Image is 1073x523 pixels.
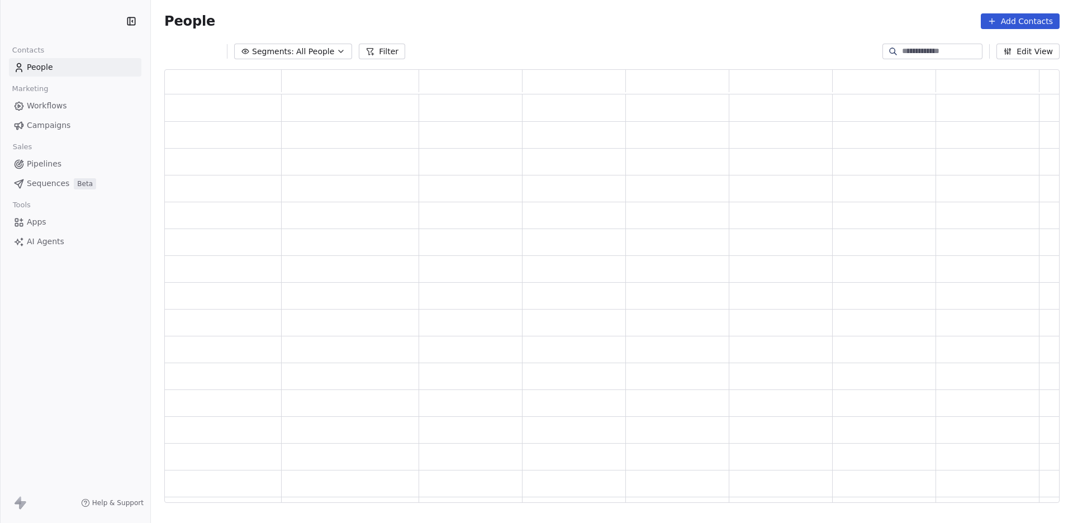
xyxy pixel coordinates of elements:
[27,61,53,73] span: People
[9,58,141,77] a: People
[27,100,67,112] span: Workflows
[164,13,215,30] span: People
[9,116,141,135] a: Campaigns
[296,46,334,58] span: All People
[27,178,69,189] span: Sequences
[996,44,1060,59] button: Edit View
[8,139,37,155] span: Sales
[27,158,61,170] span: Pipelines
[27,120,70,131] span: Campaigns
[359,44,405,59] button: Filter
[9,155,141,173] a: Pipelines
[9,174,141,193] a: SequencesBeta
[252,46,294,58] span: Segments:
[981,13,1060,29] button: Add Contacts
[27,216,46,228] span: Apps
[7,80,53,97] span: Marketing
[7,42,49,59] span: Contacts
[8,197,35,213] span: Tools
[81,498,144,507] a: Help & Support
[9,213,141,231] a: Apps
[92,498,144,507] span: Help & Support
[27,236,64,248] span: AI Agents
[74,178,96,189] span: Beta
[9,232,141,251] a: AI Agents
[9,97,141,115] a: Workflows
